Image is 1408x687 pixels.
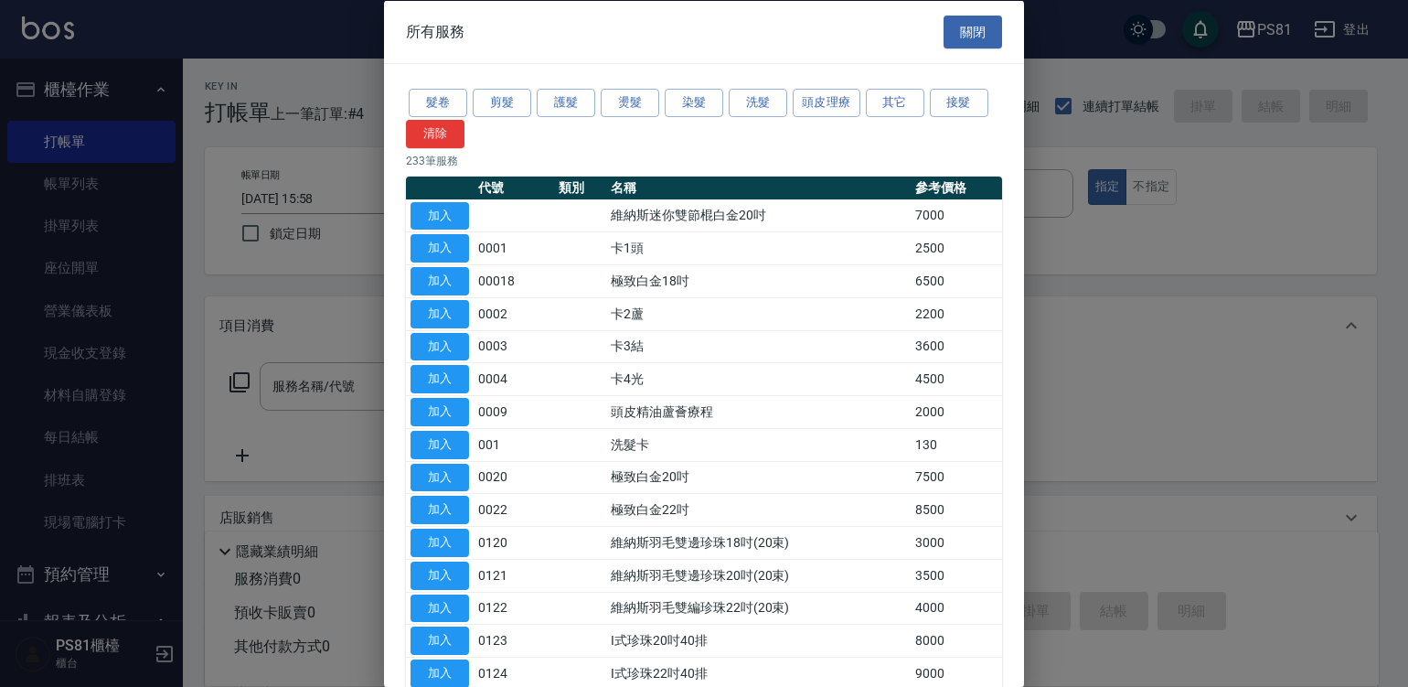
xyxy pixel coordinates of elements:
[601,89,659,117] button: 燙髮
[911,592,1002,625] td: 4000
[474,297,554,330] td: 0002
[729,89,787,117] button: 洗髮
[554,176,607,199] th: 類別
[411,430,469,458] button: 加入
[606,493,911,526] td: 極致白金22吋
[606,428,911,461] td: 洗髮卡
[474,559,554,592] td: 0121
[911,526,1002,559] td: 3000
[911,297,1002,330] td: 2200
[411,398,469,426] button: 加入
[606,330,911,363] td: 卡3結
[911,493,1002,526] td: 8500
[474,330,554,363] td: 0003
[606,362,911,395] td: 卡4光
[411,561,469,589] button: 加入
[606,176,911,199] th: 名稱
[944,15,1002,48] button: 關閉
[473,89,531,117] button: 剪髮
[665,89,723,117] button: 染髮
[474,428,554,461] td: 001
[474,231,554,264] td: 0001
[411,627,469,655] button: 加入
[911,624,1002,657] td: 8000
[793,89,860,117] button: 頭皮理療
[411,267,469,295] button: 加入
[606,461,911,494] td: 極致白金20吋
[411,529,469,557] button: 加入
[911,330,1002,363] td: 3600
[474,493,554,526] td: 0022
[606,297,911,330] td: 卡2蘆
[406,22,464,40] span: 所有服務
[474,526,554,559] td: 0120
[411,365,469,393] button: 加入
[930,89,988,117] button: 接髮
[537,89,595,117] button: 護髮
[474,624,554,657] td: 0123
[411,594,469,622] button: 加入
[474,264,554,297] td: 00018
[406,119,464,147] button: 清除
[911,264,1002,297] td: 6500
[474,461,554,494] td: 0020
[411,332,469,360] button: 加入
[406,152,1002,168] p: 233 筆服務
[411,299,469,327] button: 加入
[911,199,1002,232] td: 7000
[606,526,911,559] td: 維納斯羽毛雙邊珍珠18吋(20束)
[606,231,911,264] td: 卡1頭
[606,624,911,657] td: I式珍珠20吋40排
[606,264,911,297] td: 極致白金18吋
[866,89,924,117] button: 其它
[911,362,1002,395] td: 4500
[474,176,554,199] th: 代號
[606,559,911,592] td: 維納斯羽毛雙邊珍珠20吋(20束)
[474,362,554,395] td: 0004
[411,463,469,491] button: 加入
[911,231,1002,264] td: 2500
[606,592,911,625] td: 維納斯羽毛雙編珍珠22吋(20束)
[411,201,469,230] button: 加入
[474,592,554,625] td: 0122
[411,234,469,263] button: 加入
[911,559,1002,592] td: 3500
[911,176,1002,199] th: 參考價格
[911,461,1002,494] td: 7500
[474,395,554,428] td: 0009
[911,428,1002,461] td: 130
[606,199,911,232] td: 維納斯迷你雙節棍白金20吋
[409,89,467,117] button: 髮卷
[911,395,1002,428] td: 2000
[411,496,469,524] button: 加入
[606,395,911,428] td: 頭皮精油蘆薈療程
